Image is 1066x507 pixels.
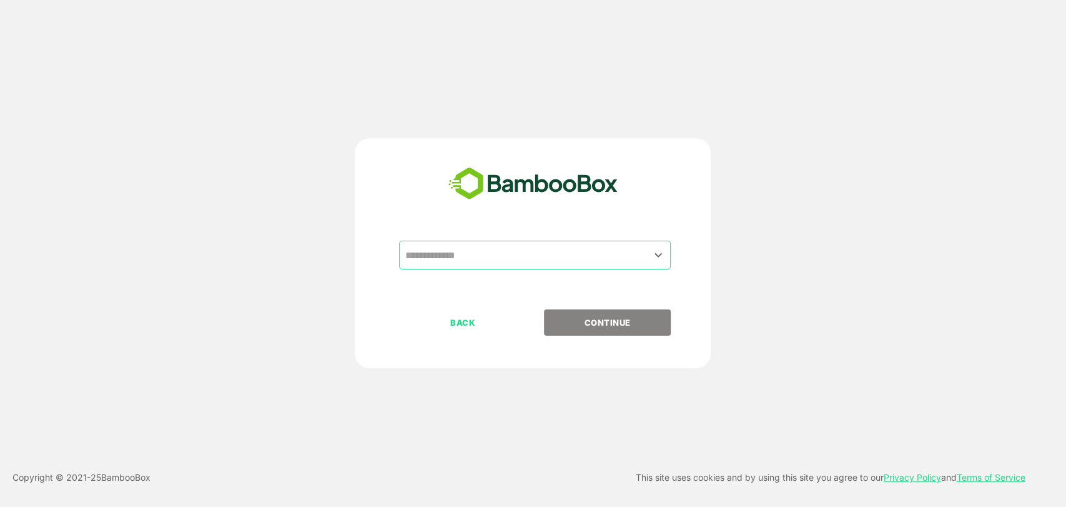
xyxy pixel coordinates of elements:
[544,309,671,336] button: CONTINUE
[957,472,1025,483] a: Terms of Service
[400,316,525,329] p: BACK
[545,316,670,329] p: CONTINUE
[12,470,151,485] p: Copyright © 2021- 25 BambooBox
[442,163,624,204] img: bamboobox
[399,309,526,336] button: BACK
[636,470,1025,485] p: This site uses cookies and by using this site you agree to our and
[649,246,666,263] button: Open
[884,472,941,483] a: Privacy Policy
